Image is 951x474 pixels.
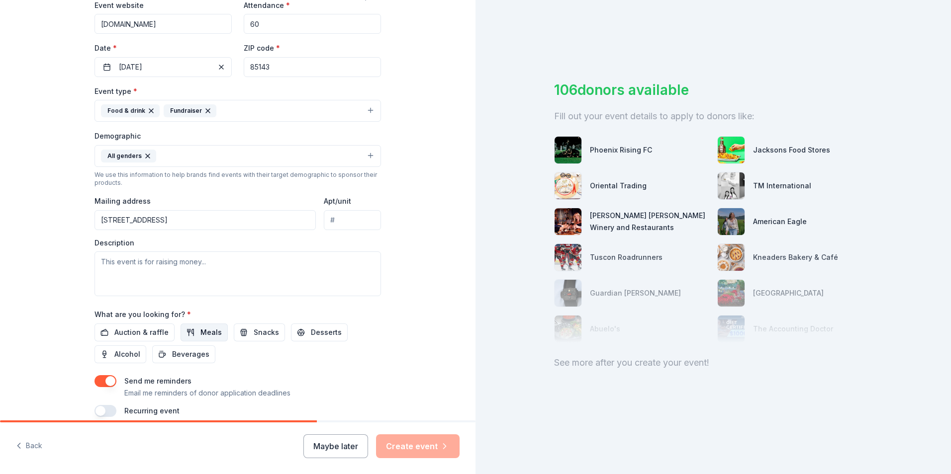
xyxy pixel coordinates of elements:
button: Maybe later [303,434,368,458]
img: photo for American Eagle [718,208,745,235]
div: Oriental Trading [590,180,647,192]
input: https://www... [95,14,232,34]
label: Attendance [244,0,290,10]
img: photo for Oriental Trading [555,172,581,199]
div: Jacksons Food Stores [753,144,830,156]
label: Event website [95,0,144,10]
input: 12345 (U.S. only) [244,57,381,77]
div: See more after you create your event! [554,355,872,371]
span: Desserts [311,326,342,338]
label: Apt/unit [324,196,351,206]
div: Fundraiser [164,104,216,117]
label: Send me reminders [124,377,191,385]
label: Date [95,43,232,53]
span: Beverages [172,348,209,360]
input: # [324,210,381,230]
button: Auction & raffle [95,323,175,341]
div: Phoenix Rising FC [590,144,652,156]
img: photo for Jacksons Food Stores [718,137,745,163]
span: Auction & raffle [114,326,169,338]
button: Food & drinkFundraiser [95,100,381,122]
div: All genders [101,150,156,162]
img: photo for TM International [718,172,745,199]
label: ZIP code [244,43,280,53]
div: [PERSON_NAME] [PERSON_NAME] Winery and Restaurants [590,210,709,234]
button: Meals [181,323,228,341]
label: Description [95,238,134,248]
button: Beverages [152,345,215,363]
button: Alcohol [95,345,146,363]
label: What are you looking for? [95,310,191,319]
label: Recurring event [124,406,180,415]
div: We use this information to help brands find events with their target demographic to sponsor their... [95,171,381,187]
div: American Eagle [753,216,807,228]
div: TM International [753,180,811,192]
div: Fill out your event details to apply to donors like: [554,108,872,124]
button: Back [16,436,42,457]
img: photo for Cooper's Hawk Winery and Restaurants [555,208,581,235]
input: 20 [244,14,381,34]
button: [DATE] [95,57,232,77]
span: Alcohol [114,348,140,360]
span: Snacks [254,326,279,338]
button: Snacks [234,323,285,341]
button: Desserts [291,323,348,341]
span: Meals [200,326,222,338]
label: Event type [95,86,137,96]
input: Enter a US address [95,210,316,230]
label: Demographic [95,131,141,141]
div: 106 donors available [554,79,872,100]
label: Mailing address [95,196,151,206]
div: Food & drink [101,104,160,117]
img: photo for Phoenix Rising FC [555,137,581,163]
p: Email me reminders of donor application deadlines [124,387,290,399]
button: All genders [95,145,381,167]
